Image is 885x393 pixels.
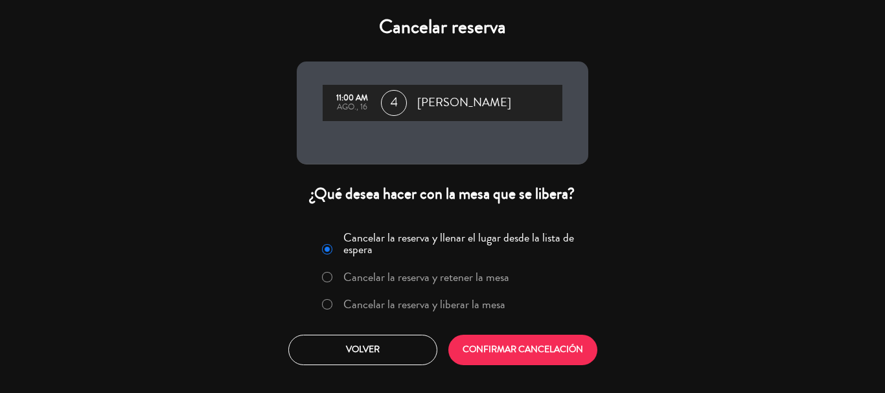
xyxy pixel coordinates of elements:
[329,94,374,103] div: 11:00 AM
[343,271,509,283] label: Cancelar la reserva y retener la mesa
[343,298,505,310] label: Cancelar la reserva y liberar la mesa
[343,232,580,255] label: Cancelar la reserva y llenar el lugar desde la lista de espera
[297,16,588,39] h4: Cancelar reserva
[297,184,588,204] div: ¿Qué desea hacer con la mesa que se libera?
[417,93,511,113] span: [PERSON_NAME]
[381,90,407,116] span: 4
[448,335,597,365] button: CONFIRMAR CANCELACIÓN
[329,103,374,112] div: ago., 16
[288,335,437,365] button: Volver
